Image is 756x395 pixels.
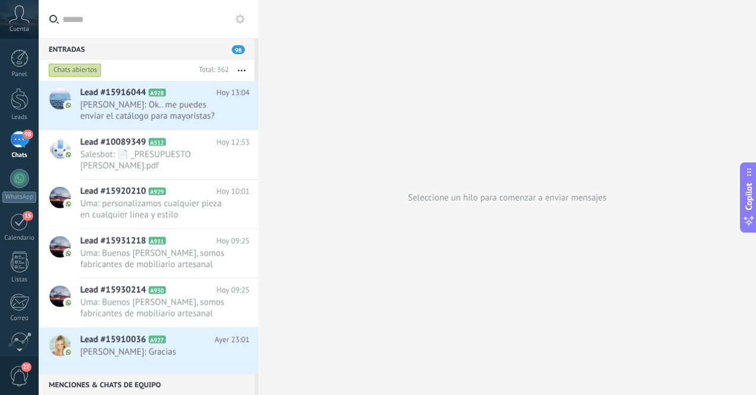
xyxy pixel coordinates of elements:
span: A512 [149,138,166,146]
span: Lead #15931218 [80,235,146,247]
span: A928 [149,89,166,96]
div: Correo [2,315,37,322]
span: A927 [149,336,166,343]
img: com.amocrm.amocrmwa.svg [64,249,73,258]
a: Lead #15920210 A929 Hoy 10:01 Uma: personalizamos cualquier pieza en cualquier linea y estilo [39,180,259,228]
img: com.amocrm.amocrmwa.svg [64,151,73,159]
a: Lead #15930214 A930 Hoy 09:25 Uma: Buenos [PERSON_NAME], somos fabricantes de mobiliario artesana... [39,278,259,327]
div: Calendario [2,234,37,242]
span: Lead #15171930 [80,372,146,384]
span: Uma: Buenos [PERSON_NAME], somos fabricantes de mobiliario artesanal boutique en [GEOGRAPHIC_DATA... [80,297,227,319]
img: com.amocrm.amocrmwa.svg [64,101,73,109]
span: A930 [149,286,166,294]
div: Chats abiertos [49,63,102,77]
span: 98 [23,130,33,139]
a: Lead #15916044 A928 Hoy 13:04 [PERSON_NAME]: Ok.. me puedes enviar el catálogo para mayoristas? P... [39,81,259,130]
img: com.amocrm.amocrmwa.svg [64,200,73,208]
span: Hoy 12:53 [216,136,250,148]
div: Menciones & Chats de equipo [39,374,254,395]
span: [PERSON_NAME]: Gracias [80,346,227,358]
span: Hoy 09:25 [216,284,250,296]
a: Lead #15931218 A931 Hoy 09:25 Uma: Buenos [PERSON_NAME], somos fabricantes de mobiliario artesana... [39,229,259,278]
button: Más [229,59,254,81]
span: Copilot [743,183,755,211]
span: [DATE] 18:56 [207,372,250,384]
span: Hoy 10:01 [216,186,250,197]
span: Uma: Buenos [PERSON_NAME], somos fabricantes de mobiliario artesanal boutique en [GEOGRAPHIC_DATA... [80,247,227,270]
div: Chats [2,152,37,159]
span: Lead #15916044 [80,87,146,99]
span: Uma: personalizamos cualquier pieza en cualquier linea y estilo [80,198,227,221]
a: Lead #15910036 A927 Ayer 23:01 [PERSON_NAME]: Gracias [39,328,259,366]
div: Listas [2,276,37,284]
span: Hoy 13:04 [216,87,250,99]
span: [PERSON_NAME]: Ok.. me puedes enviar el catálogo para mayoristas? Para revisarlo en estos días.. [80,99,227,122]
div: WhatsApp [2,192,36,203]
span: Hoy 09:25 [216,235,250,247]
span: 15 [23,211,33,221]
img: com.amocrm.amocrmwa.svg [64,299,73,307]
span: Lead #15910036 [80,334,146,346]
img: com.amocrm.amocrmwa.svg [64,348,73,356]
div: Leads [2,114,37,121]
span: A931 [149,237,166,244]
span: 98 [232,45,245,54]
a: Lead #10089349 A512 Hoy 12:53 Salesbot: 📄 _PRESUPUESTO [PERSON_NAME].pdf [39,130,259,179]
span: Ayer 23:01 [215,334,250,346]
div: Total: 362 [194,64,229,76]
span: Cuenta [10,26,29,33]
div: Panel [2,71,37,79]
span: A929 [149,187,166,195]
span: Lead #10089349 [80,136,146,148]
div: Entradas [39,38,254,59]
span: Lead #15920210 [80,186,146,197]
span: Salesbot: 📄 _PRESUPUESTO [PERSON_NAME].pdf [80,149,227,171]
span: Lead #15930214 [80,284,146,296]
span: 27 [21,362,31,372]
